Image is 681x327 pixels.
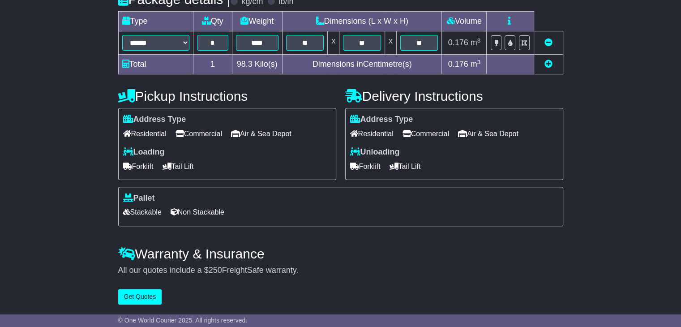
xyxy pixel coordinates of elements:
[458,127,518,141] span: Air & Sea Depot
[471,38,481,47] span: m
[123,194,155,203] label: Pallet
[282,12,442,31] td: Dimensions (L x W x H)
[544,38,553,47] a: Remove this item
[118,317,248,324] span: © One World Courier 2025. All rights reserved.
[448,60,468,69] span: 0.176
[171,205,224,219] span: Non Stackable
[118,89,336,103] h4: Pickup Instructions
[385,31,396,55] td: x
[118,246,563,261] h4: Warranty & Insurance
[350,115,413,125] label: Address Type
[477,37,481,44] sup: 3
[231,127,291,141] span: Air & Sea Depot
[448,38,468,47] span: 0.176
[232,12,282,31] td: Weight
[118,12,193,31] td: Type
[193,12,232,31] td: Qty
[328,31,339,55] td: x
[118,55,193,74] td: Total
[390,159,421,173] span: Tail Lift
[477,59,481,65] sup: 3
[471,60,481,69] span: m
[350,159,381,173] span: Forklift
[118,266,563,275] div: All our quotes include a $ FreightSafe warranty.
[442,12,487,31] td: Volume
[193,55,232,74] td: 1
[282,55,442,74] td: Dimensions in Centimetre(s)
[350,147,400,157] label: Unloading
[123,159,154,173] span: Forklift
[232,55,282,74] td: Kilo(s)
[118,289,162,305] button: Get Quotes
[237,60,253,69] span: 98.3
[123,205,162,219] span: Stackable
[123,115,186,125] label: Address Type
[209,266,222,275] span: 250
[345,89,563,103] h4: Delivery Instructions
[123,127,167,141] span: Residential
[350,127,394,141] span: Residential
[544,60,553,69] a: Add new item
[176,127,222,141] span: Commercial
[123,147,165,157] label: Loading
[403,127,449,141] span: Commercial
[163,159,194,173] span: Tail Lift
